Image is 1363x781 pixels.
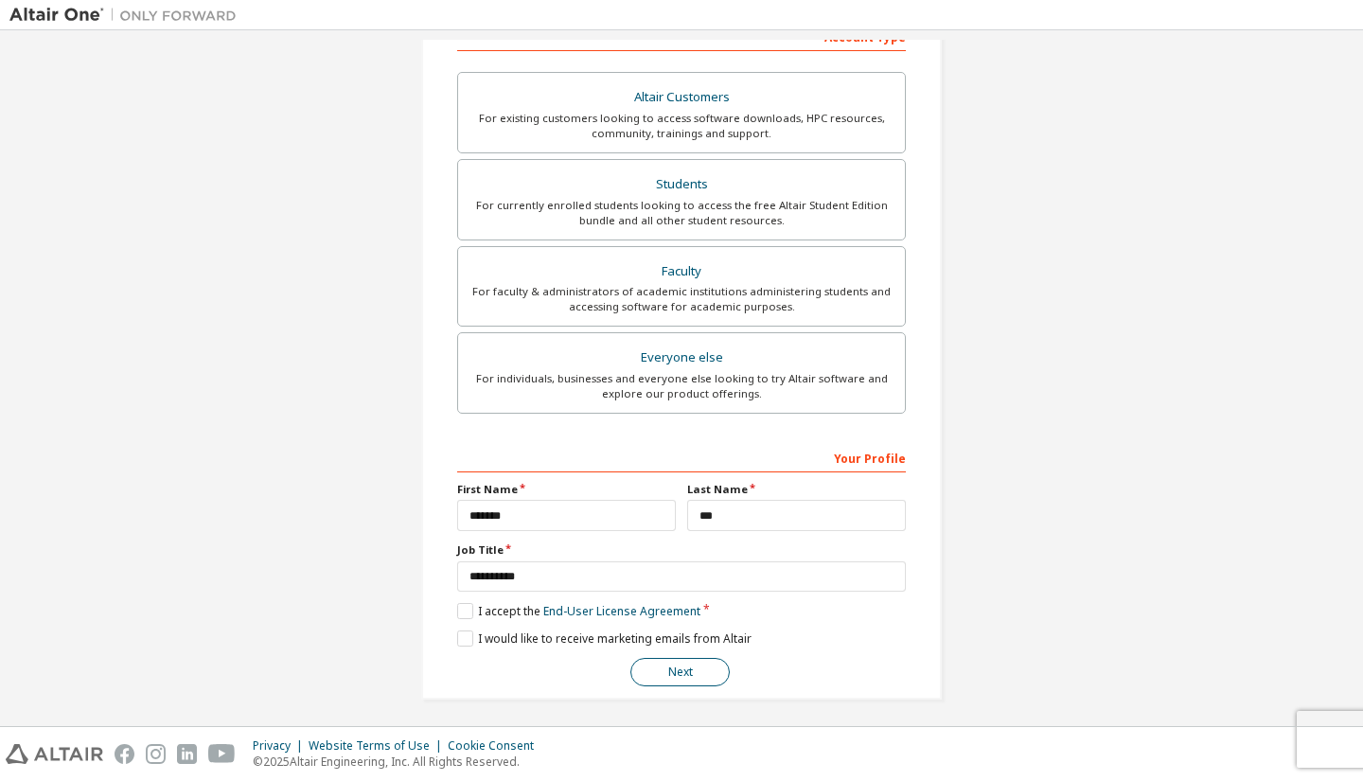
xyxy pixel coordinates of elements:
label: Job Title [457,542,906,558]
label: I accept the [457,603,700,619]
div: Altair Customers [469,84,894,111]
img: instagram.svg [146,744,166,764]
div: Faculty [469,258,894,285]
div: Your Profile [457,442,906,472]
label: First Name [457,482,676,497]
div: Website Terms of Use [309,738,448,754]
img: linkedin.svg [177,744,197,764]
p: © 2025 Altair Engineering, Inc. All Rights Reserved. [253,754,545,770]
img: Altair One [9,6,246,25]
button: Next [630,658,730,686]
div: Everyone else [469,345,894,371]
img: facebook.svg [115,744,134,764]
a: End-User License Agreement [543,603,700,619]
div: For existing customers looking to access software downloads, HPC resources, community, trainings ... [469,111,894,141]
label: Last Name [687,482,906,497]
label: I would like to receive marketing emails from Altair [457,630,752,647]
div: Students [469,171,894,198]
div: For currently enrolled students looking to access the free Altair Student Edition bundle and all ... [469,198,894,228]
img: altair_logo.svg [6,744,103,764]
div: For faculty & administrators of academic institutions administering students and accessing softwa... [469,284,894,314]
div: Cookie Consent [448,738,545,754]
img: youtube.svg [208,744,236,764]
div: For individuals, businesses and everyone else looking to try Altair software and explore our prod... [469,371,894,401]
div: Privacy [253,738,309,754]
